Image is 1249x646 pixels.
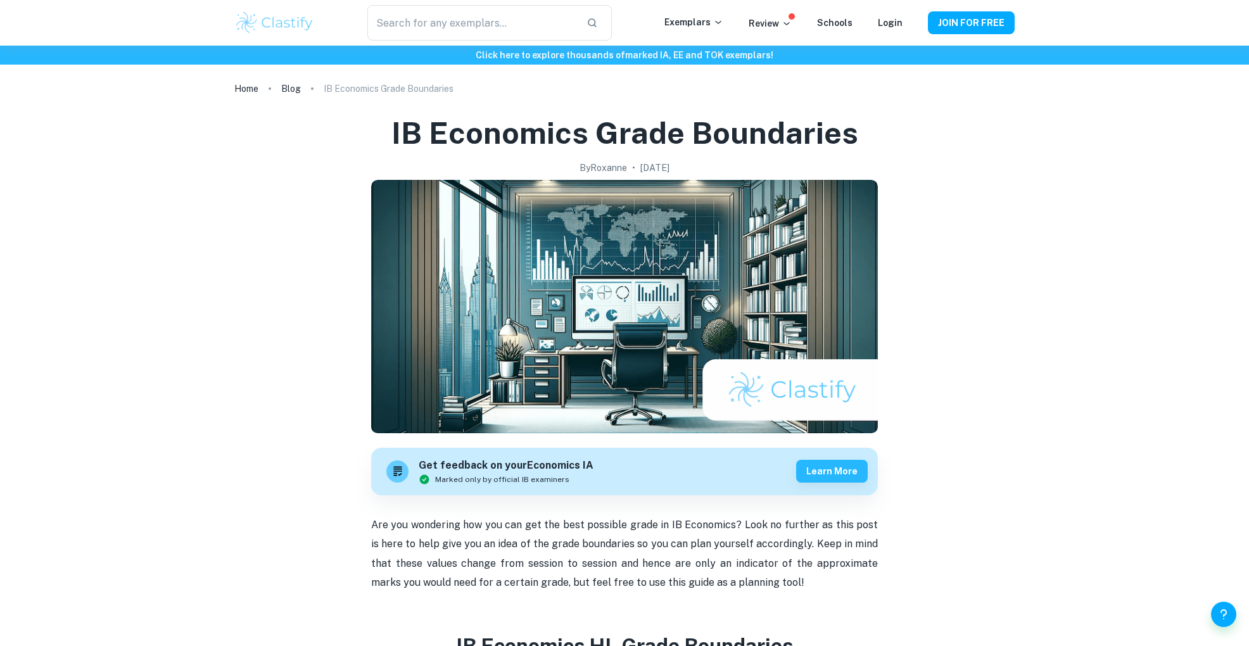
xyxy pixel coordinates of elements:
[1211,602,1236,627] button: Help and Feedback
[664,15,723,29] p: Exemplars
[580,161,627,175] h2: By Roxanne
[371,180,878,433] img: IB Economics Grade Boundaries cover image
[367,5,576,41] input: Search for any exemplars...
[435,474,569,485] span: Marked only by official IB examiners
[928,11,1015,34] button: JOIN FOR FREE
[371,516,878,593] p: Are you wondering how you can get the best possible grade in IB Economics? Look no further as thi...
[391,113,858,153] h1: IB Economics Grade Boundaries
[632,161,635,175] p: •
[324,82,453,96] p: IB Economics Grade Boundaries
[371,448,878,495] a: Get feedback on yourEconomics IAMarked only by official IB examinersLearn more
[419,458,593,474] h6: Get feedback on your Economics IA
[281,80,301,98] a: Blog
[3,48,1246,62] h6: Click here to explore thousands of marked IA, EE and TOK exemplars !
[878,18,903,28] a: Login
[234,10,315,35] img: Clastify logo
[749,16,792,30] p: Review
[817,18,853,28] a: Schools
[640,161,669,175] h2: [DATE]
[234,80,258,98] a: Home
[796,460,868,483] button: Learn more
